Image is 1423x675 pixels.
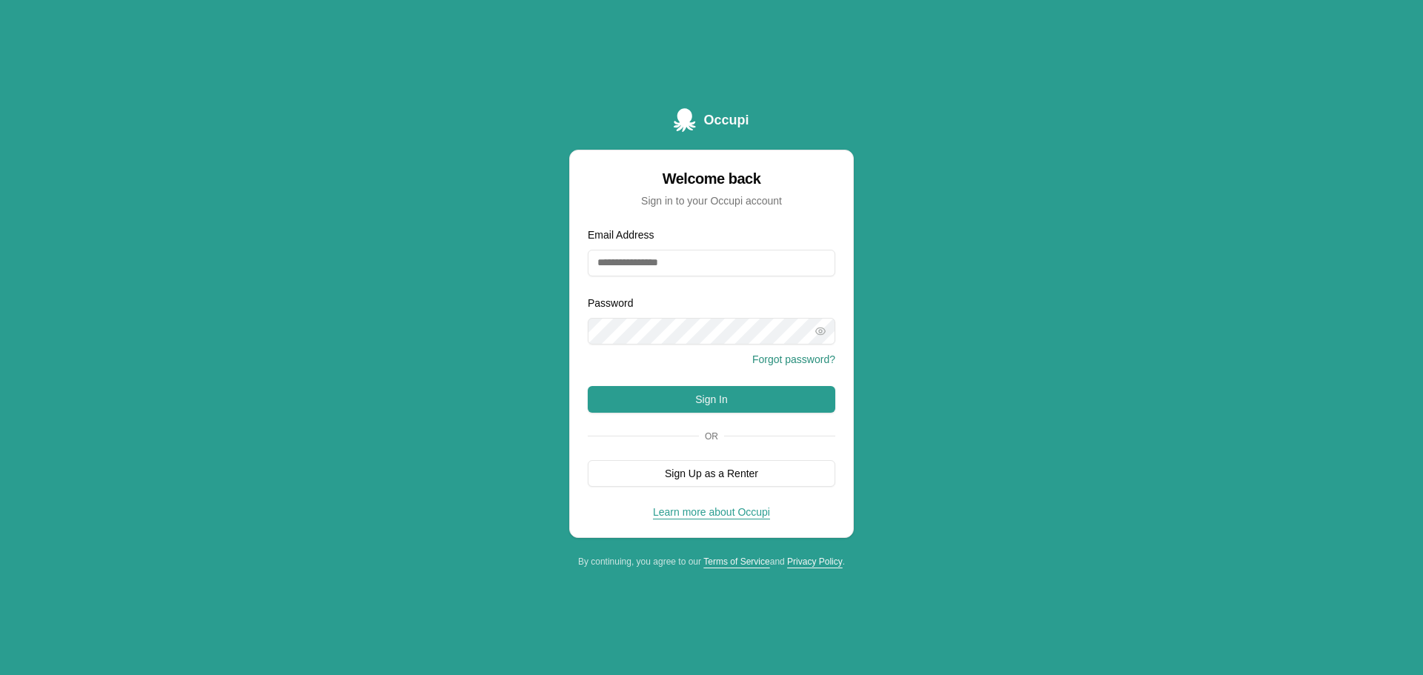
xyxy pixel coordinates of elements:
[569,556,854,568] div: By continuing, you agree to our and .
[588,168,835,189] div: Welcome back
[703,556,769,567] a: Terms of Service
[703,110,749,130] span: Occupi
[699,430,724,442] span: Or
[588,229,654,241] label: Email Address
[588,386,835,413] button: Sign In
[787,556,843,567] a: Privacy Policy
[674,108,749,132] a: Occupi
[588,193,835,208] div: Sign in to your Occupi account
[588,460,835,487] button: Sign Up as a Renter
[653,506,770,518] a: Learn more about Occupi
[752,352,835,367] button: Forgot password?
[588,297,633,309] label: Password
